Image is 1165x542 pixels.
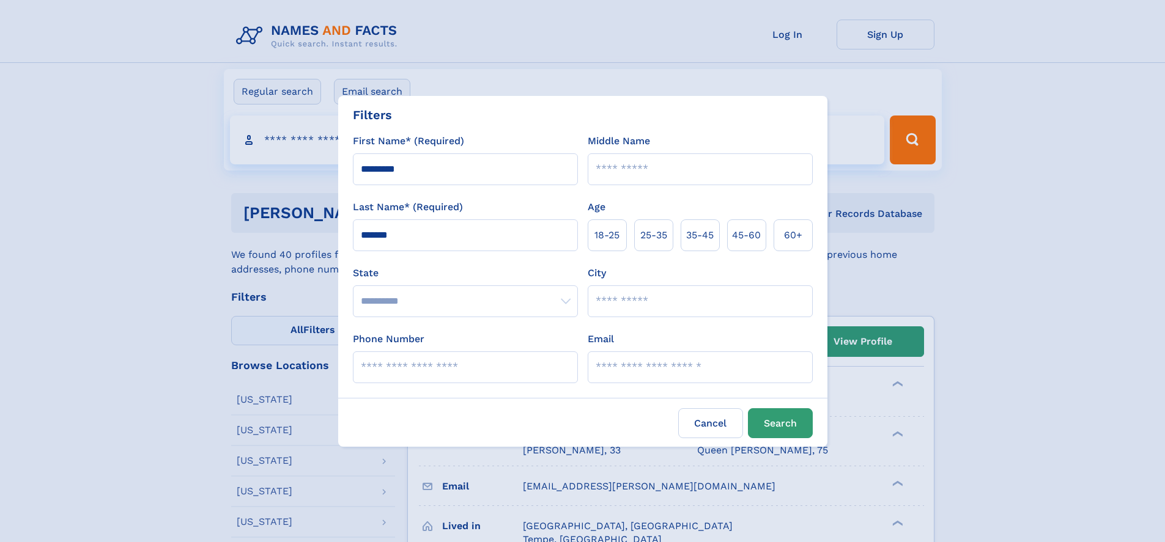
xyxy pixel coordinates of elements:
[594,228,619,243] span: 18‑25
[686,228,714,243] span: 35‑45
[353,266,578,280] label: State
[588,200,605,214] label: Age
[353,106,392,124] div: Filters
[748,408,813,438] button: Search
[353,332,424,346] label: Phone Number
[640,228,667,243] span: 25‑35
[588,332,614,346] label: Email
[678,408,743,438] label: Cancel
[353,200,463,214] label: Last Name* (Required)
[588,266,606,280] label: City
[588,134,650,148] label: Middle Name
[353,134,464,148] label: First Name* (Required)
[784,228,802,243] span: 60+
[732,228,761,243] span: 45‑60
